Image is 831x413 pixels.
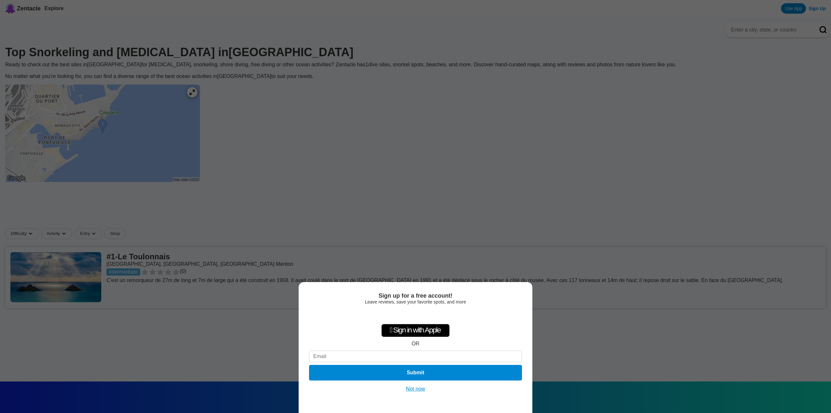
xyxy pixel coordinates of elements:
iframe: ปุ่มลงชื่อเข้าใช้ด้วย Google [381,308,450,322]
button: Not now [404,386,427,392]
div: Sign in with Apple [381,324,450,337]
input: Email [309,351,522,362]
div: Sign up for a free account! [309,292,522,299]
div: OR [412,341,419,347]
button: Submit [309,365,522,381]
div: Leave reviews, save your favorite spots, and more [309,299,522,304]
